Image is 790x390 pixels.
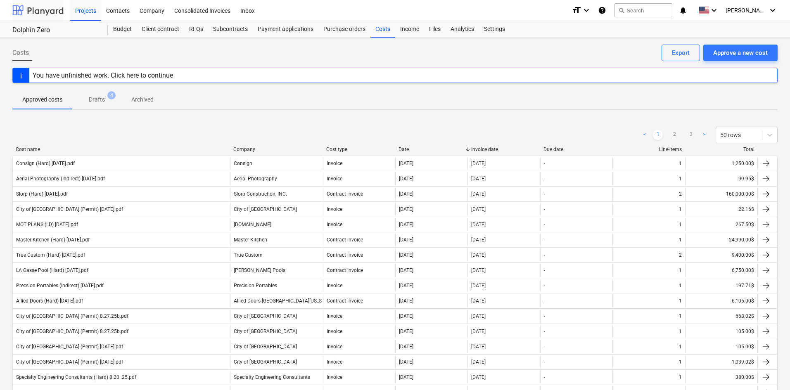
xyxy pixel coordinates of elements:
div: Master Kitchen [234,237,267,243]
div: [DOMAIN_NAME] [234,222,271,227]
span: 4 [107,91,116,99]
div: Contract invoice [327,298,363,304]
div: City of [GEOGRAPHIC_DATA] [234,206,297,212]
div: [DATE] [399,222,413,227]
div: 1 [679,374,682,380]
div: Consign (Hard) [DATE].pdf [16,161,75,166]
div: 1 [679,329,682,334]
a: Previous page [640,130,650,140]
div: Master Kitchen (Hard) [DATE].pdf [16,237,90,243]
div: Precision Portables [234,283,277,288]
a: Files [424,21,446,38]
div: Contract invoice [327,252,363,258]
div: - [544,374,545,380]
div: [DATE] [471,222,486,227]
div: [DATE] [399,176,413,182]
i: format_size [572,5,581,15]
div: 160,000.00$ [685,187,757,201]
div: [DATE] [471,313,486,319]
a: Page 1 is your current page [653,130,663,140]
div: Specialty Engineering Consultants [234,374,310,380]
div: Payment applications [253,21,318,38]
div: - [544,206,545,212]
div: - [544,329,545,334]
a: Costs [370,21,395,38]
div: Invoice [327,313,342,319]
div: [DATE] [471,267,486,273]
div: 99.95$ [685,172,757,185]
div: Contract invoice [327,237,363,243]
p: Drafts [89,95,105,104]
div: Date [399,147,465,152]
a: Page 3 [686,130,696,140]
div: [DATE] [471,206,486,212]
div: Invoice [327,161,342,166]
div: 197.71$ [685,279,757,292]
div: - [544,298,545,304]
div: 1 [679,313,682,319]
div: Cost name [16,147,227,152]
div: Consign [234,161,252,166]
div: 1 [679,237,682,243]
div: [DATE] [471,176,486,182]
button: Search [614,3,672,17]
a: Next page [699,130,709,140]
div: City of [GEOGRAPHIC_DATA] (Permit) 8.27.25b.pdf [16,313,128,319]
div: [DATE] [471,283,486,288]
div: Precsion Portables (Indirect) [DATE].pdf [16,283,104,288]
div: Cost type [326,147,392,152]
i: Knowledge base [598,5,606,15]
div: 2 [679,252,682,258]
div: - [544,252,545,258]
div: Dolphin Zero [12,26,98,35]
div: [DATE] [399,344,413,350]
div: City of [GEOGRAPHIC_DATA] (Permit) [DATE].pdf [16,359,123,365]
div: - [544,267,545,273]
div: 1 [679,344,682,350]
a: Settings [479,21,510,38]
i: keyboard_arrow_down [581,5,591,15]
div: 1 [679,283,682,288]
div: [DATE] [471,344,486,350]
div: Invoice [327,359,342,365]
span: [PERSON_NAME] [726,7,767,14]
div: 668.02$ [685,310,757,323]
a: Subcontracts [208,21,253,38]
div: City of [GEOGRAPHIC_DATA] [234,313,297,319]
div: Aerial Photography (Indirect) [DATE].pdf [16,176,105,182]
div: RFQs [184,21,208,38]
div: LA Gasse Pool (Hard) [DATE].pdf [16,267,88,273]
i: keyboard_arrow_down [768,5,778,15]
div: Approve a new cost [713,47,768,58]
a: Page 2 [669,130,679,140]
div: 6,750.00$ [685,264,757,277]
div: - [544,191,545,197]
iframe: Chat Widget [749,350,790,390]
div: 1 [679,176,682,182]
div: [DATE] [399,359,413,365]
div: - [544,344,545,350]
div: City of [GEOGRAPHIC_DATA] (Permit) 8.27.25b.pdf [16,329,128,334]
div: 1,250.00$ [685,157,757,170]
div: 380.00$ [685,371,757,384]
div: Invoice [327,222,342,227]
div: [DATE] [471,252,486,258]
div: Invoice [327,176,342,182]
div: Invoice [327,206,342,212]
p: Approved costs [22,95,62,104]
div: [DATE] [399,374,413,380]
div: MOT PLANS (LD) [DATE].pdf [16,222,78,227]
button: Approve a new cost [703,45,778,61]
a: Income [395,21,424,38]
div: City of [GEOGRAPHIC_DATA] (Permit) [DATE].pdf [16,206,123,212]
div: [DATE] [471,329,486,334]
div: [DATE] [399,283,413,288]
div: 1 [679,222,682,227]
div: 105.00$ [685,325,757,338]
div: Export [672,47,690,58]
div: Invoice [327,329,342,334]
